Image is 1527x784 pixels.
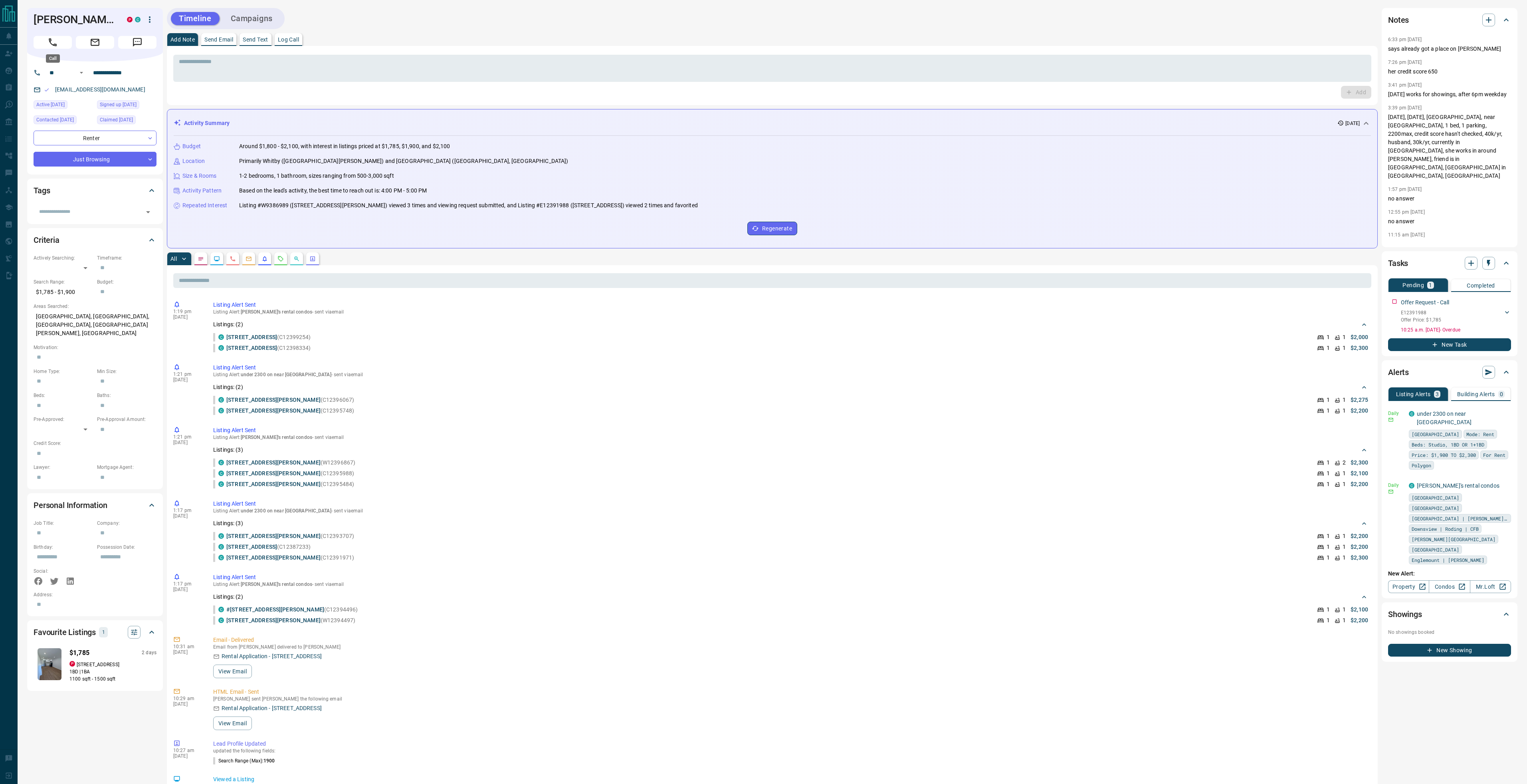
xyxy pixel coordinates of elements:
[173,587,201,592] p: [DATE]
[173,434,201,440] p: 1:21 pm
[1343,605,1346,614] p: 1
[1412,514,1508,522] span: [GEOGRAPHIC_DATA] | [PERSON_NAME][GEOGRAPHIC_DATA]
[1327,333,1330,341] p: 1
[226,532,354,540] p: (C12393707)
[173,309,201,314] p: 1:19 pm
[1343,344,1346,352] p: 1
[127,17,133,22] div: property.ca
[230,256,236,262] svg: Calls
[263,758,275,764] span: 1900
[226,396,354,404] p: (C12396067)
[1483,451,1505,459] span: For Rent
[213,644,1368,650] p: Email from [PERSON_NAME] delivered to [PERSON_NAME]
[173,377,201,383] p: [DATE]
[1388,580,1429,593] a: Property
[213,309,1368,315] p: Listing Alert : - sent via email
[1351,554,1368,562] p: $2,300
[34,286,93,299] p: $1,785 - $1,900
[1412,441,1484,449] span: Beds: Studio, 1BD OR 1+1BD
[198,256,204,262] svg: Notes
[97,544,156,551] p: Possession Date:
[213,363,1368,372] p: Listing Alert Sent
[226,407,354,415] p: (C12395748)
[218,555,224,560] div: condos.ca
[1401,326,1511,333] p: 10:25 a.m. [DATE] - Overdue
[1327,458,1330,467] p: 1
[1402,282,1424,288] p: Pending
[1351,333,1368,341] p: $2,000
[97,520,156,527] p: Company:
[171,12,220,25] button: Timeline
[213,665,252,678] button: View Email
[239,157,568,165] p: Primarily Whitby ([GEOGRAPHIC_DATA][PERSON_NAME]) and [GEOGRAPHIC_DATA] ([GEOGRAPHIC_DATA], [GEOG...
[1351,532,1368,540] p: $2,200
[34,499,107,512] h2: Personal Information
[1343,554,1346,562] p: 1
[1412,461,1431,469] span: Polygon
[1500,391,1503,397] p: 0
[1351,458,1368,467] p: $2,300
[213,775,1368,784] p: Viewed a Listing
[1327,554,1330,562] p: 1
[226,397,321,403] a: [STREET_ADDRESS][PERSON_NAME]
[218,460,224,465] div: condos.ca
[213,717,252,730] button: View Email
[1351,344,1368,352] p: $2,300
[100,116,133,124] span: Claimed [DATE]
[1466,430,1494,438] span: Mode: Rent
[34,230,156,250] div: Criteria
[226,533,321,539] a: [STREET_ADDRESS][PERSON_NAME]
[1388,10,1511,30] div: Notes
[213,508,1368,514] p: Listing Alert : - sent via email
[204,37,233,42] p: Send Email
[218,345,224,351] div: condos.ca
[173,371,201,377] p: 1:21 pm
[226,554,354,562] p: (C12391971)
[1412,430,1459,438] span: [GEOGRAPHIC_DATA]
[1343,480,1346,488] p: 1
[1388,113,1511,180] p: [DATE], [DATE], [GEOGRAPHIC_DATA], near [GEOGRAPHIC_DATA], 1 bed, 1 parking, 2200max, credit scor...
[1327,532,1330,540] p: 1
[76,36,114,49] span: Email
[36,116,74,124] span: Contacted [DATE]
[34,440,156,447] p: Credit Score:
[34,416,93,423] p: Pre-Approved:
[747,222,797,235] button: Regenerate
[213,516,1368,531] div: Listings: (3)
[1388,60,1422,65] p: 7:26 pm [DATE]
[34,647,156,683] a: Favourited listing$1,7852 daysproperty.ca[STREET_ADDRESS]1BD |1BA1100 sqft - 1500 sqft
[1401,316,1441,324] p: Offer Price: $1,785
[1388,366,1409,379] h2: Alerts
[1343,407,1346,415] p: 1
[173,753,201,759] p: [DATE]
[1351,407,1368,415] p: $2,200
[34,623,156,642] div: Favourite Listings1
[34,152,156,167] div: Just Browsing
[278,37,299,42] p: Log Call
[226,469,354,478] p: (C12395988)
[34,544,93,551] p: Birthday:
[1388,254,1511,273] div: Tasks
[182,172,217,180] p: Size & Rooms
[1412,494,1459,502] span: [GEOGRAPHIC_DATA]
[69,675,156,683] p: 1100 sqft - 1500 sqft
[213,748,1368,754] p: updated the following fields:
[1388,240,1511,248] p: no answer
[226,459,321,466] a: [STREET_ADDRESS][PERSON_NAME]
[1388,14,1409,26] h2: Notes
[97,254,156,262] p: Timeframe:
[1429,282,1432,288] p: 1
[226,554,321,561] a: [STREET_ADDRESS][PERSON_NAME]
[1412,556,1484,564] span: Englemount | [PERSON_NAME]
[277,256,284,262] svg: Requests
[34,115,93,127] div: Wed Sep 10 2025
[1467,283,1495,288] p: Completed
[226,344,311,352] p: (C12398334)
[1388,644,1511,657] button: New Showing
[36,101,65,109] span: Active [DATE]
[1388,489,1394,494] svg: Email
[1388,217,1511,226] p: no answer
[34,303,156,310] p: Areas Searched:
[1412,525,1479,533] span: Downsview | Roding | CFB
[241,309,312,315] span: [PERSON_NAME]'s rental condos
